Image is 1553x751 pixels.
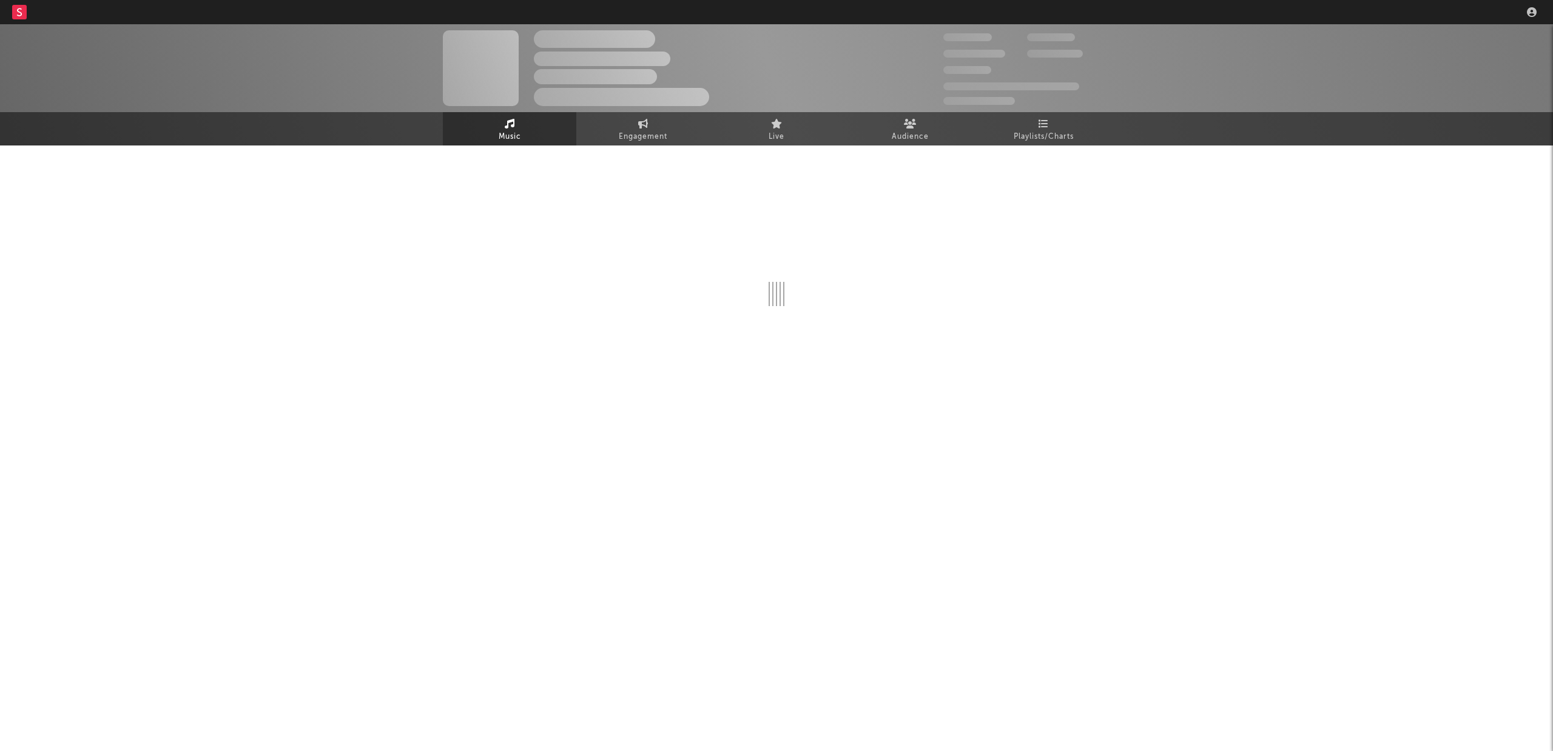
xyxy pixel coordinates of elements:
[710,112,843,145] a: Live
[943,66,991,74] span: 100.000
[1027,50,1083,58] span: 1.000.000
[499,130,521,144] span: Music
[1027,33,1075,41] span: 100.000
[943,33,992,41] span: 300.000
[977,112,1110,145] a: Playlists/Charts
[943,97,1015,105] span: Jump Score: 85.0
[943,50,1005,58] span: 50.000.000
[576,112,710,145] a: Engagement
[892,130,929,144] span: Audience
[1014,130,1074,144] span: Playlists/Charts
[443,112,576,145] a: Music
[943,82,1079,90] span: 50.000.000 Monthly Listeners
[769,130,784,144] span: Live
[619,130,667,144] span: Engagement
[843,112,977,145] a: Audience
